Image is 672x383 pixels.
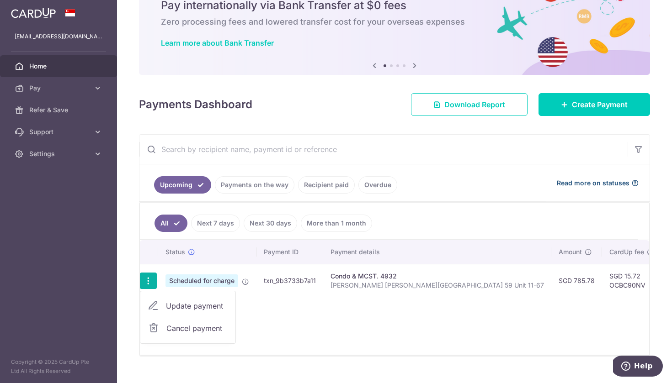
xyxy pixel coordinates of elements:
[602,264,661,297] td: SGD 15.72 OCBC90NV
[155,215,187,232] a: All
[29,62,90,71] span: Home
[139,96,252,113] h4: Payments Dashboard
[165,247,185,257] span: Status
[613,356,663,378] iframe: Opens a widget where you can find more information
[298,176,355,194] a: Recipient paid
[139,135,628,164] input: Search by recipient name, payment id or reference
[557,178,639,188] a: Read more on statuses
[154,176,211,194] a: Upcoming
[358,176,397,194] a: Overdue
[323,240,551,264] th: Payment details
[191,215,240,232] a: Next 7 days
[331,281,544,290] p: [PERSON_NAME] [PERSON_NAME][GEOGRAPHIC_DATA] 59 Unit 11-67
[161,38,274,47] a: Learn more about Bank Transfer
[572,99,628,110] span: Create Payment
[165,274,238,287] span: Scheduled for charge
[29,127,90,136] span: Support
[15,32,102,41] p: [EMAIL_ADDRESS][DOMAIN_NAME]
[411,93,528,116] a: Download Report
[559,247,582,257] span: Amount
[244,215,297,232] a: Next 30 days
[11,7,56,18] img: CardUp
[256,240,323,264] th: Payment ID
[256,264,323,297] td: txn_9b3733b7a11
[551,264,602,297] td: SGD 785.78
[444,99,505,110] span: Download Report
[331,272,544,281] div: Condo & MCST. 4932
[161,16,628,27] h6: Zero processing fees and lowered transfer cost for your overseas expenses
[29,105,90,115] span: Refer & Save
[557,178,629,188] span: Read more on statuses
[609,247,644,257] span: CardUp fee
[29,84,90,93] span: Pay
[215,176,294,194] a: Payments on the way
[29,149,90,158] span: Settings
[301,215,372,232] a: More than 1 month
[539,93,650,116] a: Create Payment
